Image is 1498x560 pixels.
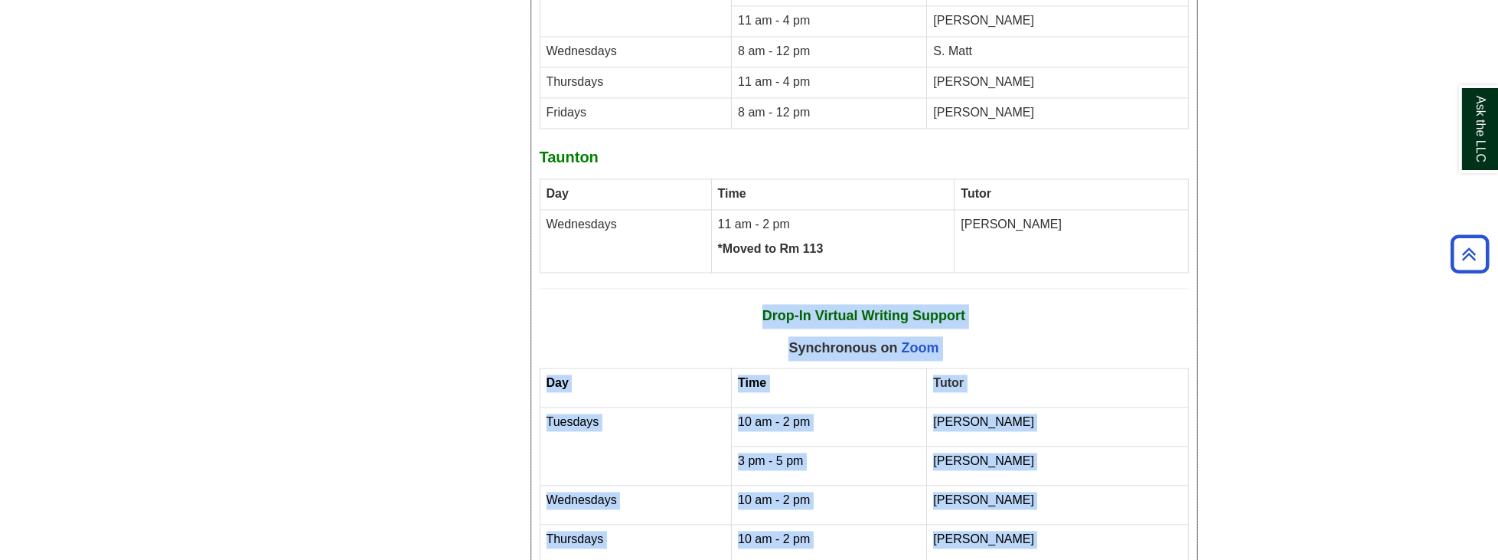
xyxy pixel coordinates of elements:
strong: Taunton [540,149,599,165]
td: 8 am - 12 pm [732,37,927,67]
span: 3 pm - 5 pm [738,454,803,467]
td: [PERSON_NAME] [927,6,1188,37]
span: 10 am - 2 pm [738,415,810,428]
span: Day [547,376,569,389]
strong: Drop-In Virtual Writing Support [762,308,965,323]
p: 11 am - 2 pm [718,216,948,234]
span: Thursdays [547,532,604,545]
span: Synchronous on [788,340,938,355]
td: Wednesdays [540,209,711,273]
span: 10 am - 2 pm [738,532,810,545]
span: Wednesdays [547,493,617,506]
b: Tutor [961,187,991,200]
td: [PERSON_NAME] [955,209,1188,273]
strong: Tutor [933,376,964,389]
span: [PERSON_NAME] [933,415,1034,428]
td: Wednesdays [540,37,732,67]
td: Thursdays [540,67,732,97]
td: [PERSON_NAME] [927,97,1188,128]
span: Time [738,376,766,389]
td: 11 am - 4 pm [732,67,927,97]
td: 11 am - 4 pm [732,6,927,37]
td: [PERSON_NAME] [927,67,1188,97]
span: [PERSON_NAME] [933,454,1034,467]
td: 8 am - 12 pm [732,97,927,128]
a: Zoom [902,340,939,355]
strong: Time [718,187,746,200]
span: [PERSON_NAME] [933,532,1034,545]
span: 10 am - 2 pm [738,493,810,506]
strong: Day [547,187,569,200]
strong: *Moved to Rm 113 [718,242,824,255]
td: Fridays [540,97,732,128]
span: Tuesdays [547,415,599,428]
td: S. Matt [927,37,1188,67]
span: [PERSON_NAME] [933,493,1034,506]
a: Back to Top [1445,244,1494,264]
